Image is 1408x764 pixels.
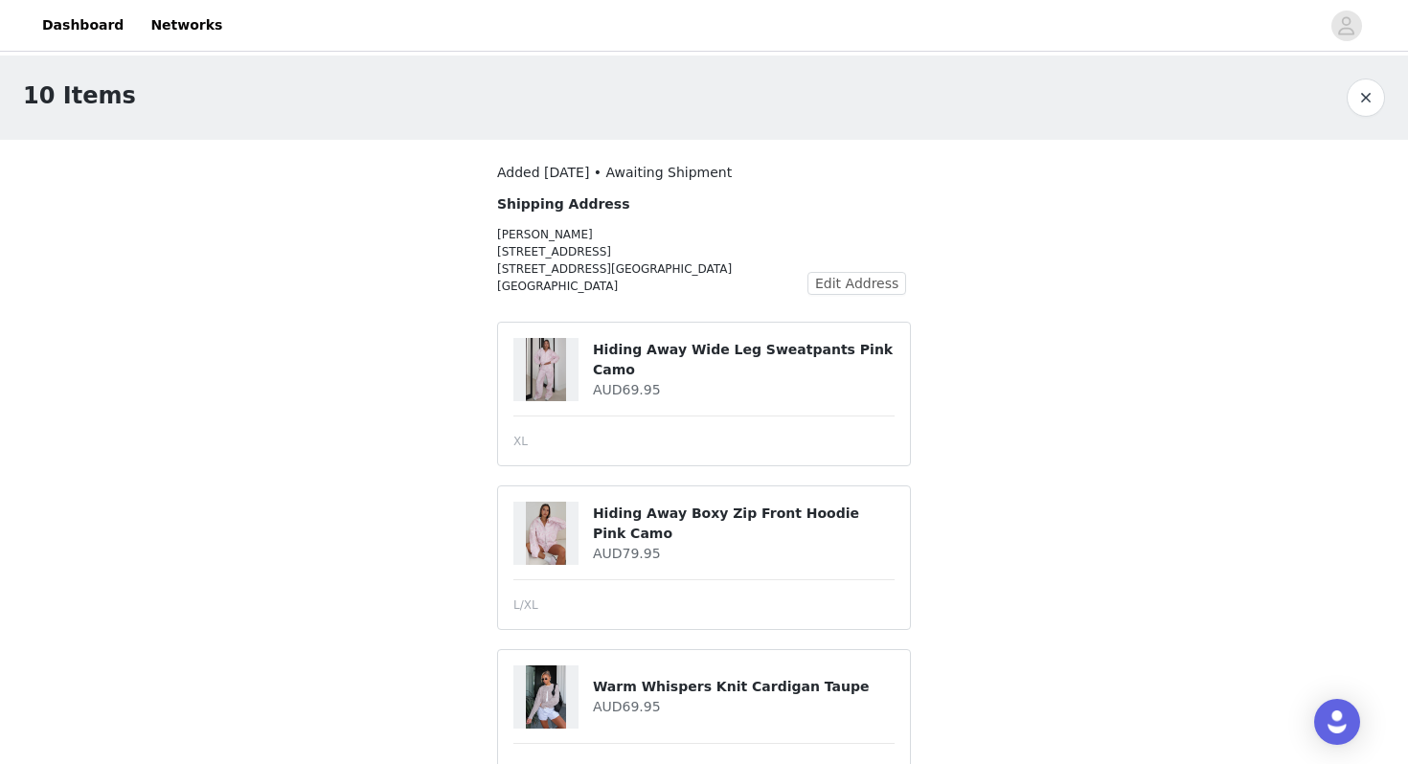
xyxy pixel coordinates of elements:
[807,272,906,295] button: Edit Address
[593,697,895,717] h4: AUD69.95
[593,504,895,544] h4: Hiding Away Boxy Zip Front Hoodie Pink Camo
[526,338,567,401] img: Hiding Away Wide Leg Sweatpants Pink Camo
[593,340,895,380] h4: Hiding Away Wide Leg Sweatpants Pink Camo
[1314,699,1360,745] div: Open Intercom Messenger
[526,502,567,565] img: Hiding Away Boxy Zip Front Hoodie Pink Camo
[593,380,895,400] h4: AUD69.95
[513,433,528,450] span: XL
[593,544,895,564] h4: AUD79.95
[497,226,807,295] p: [PERSON_NAME] [STREET_ADDRESS] [STREET_ADDRESS][GEOGRAPHIC_DATA] [GEOGRAPHIC_DATA]
[139,4,234,47] a: Networks
[23,79,136,113] h1: 10 Items
[497,194,807,214] h4: Shipping Address
[1337,11,1355,41] div: avatar
[526,665,567,729] img: Warm Whispers Knit Cardigan Taupe
[513,596,538,614] span: L/XL
[593,677,895,697] h4: Warm Whispers Knit Cardigan Taupe
[497,165,732,180] span: Added [DATE] • Awaiting Shipment
[31,4,135,47] a: Dashboard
